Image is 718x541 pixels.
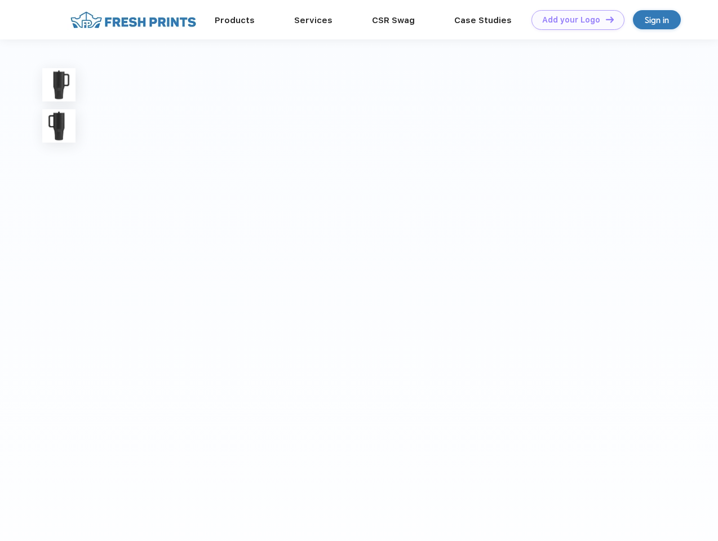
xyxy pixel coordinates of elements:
[645,14,669,26] div: Sign in
[42,68,76,101] img: func=resize&h=100
[67,10,200,30] img: fo%20logo%202.webp
[606,16,614,23] img: DT
[215,15,255,25] a: Products
[542,15,600,25] div: Add your Logo
[42,109,76,143] img: func=resize&h=100
[633,10,681,29] a: Sign in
